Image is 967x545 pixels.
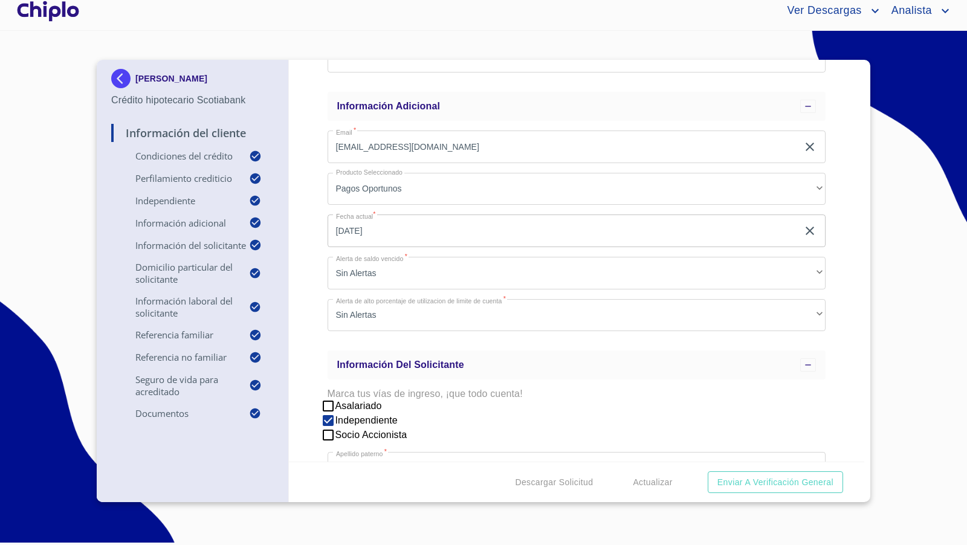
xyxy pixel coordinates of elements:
div: Información adicional [328,92,826,121]
button: account of current user [778,1,882,21]
p: Independiente [111,195,249,207]
p: [PERSON_NAME] [135,74,207,83]
button: Enviar a Verificación General [708,471,843,494]
button: Descargar Solicitud [510,471,598,494]
p: Crédito hipotecario Scotiabank [111,93,274,108]
p: Información del Solicitante [111,239,249,251]
p: Información Laboral del Solicitante [111,295,249,319]
span: Enviar a Verificación General [717,475,833,490]
p: Documentos [111,407,249,419]
p: Información del Cliente [111,126,274,140]
span: Ver Descargas [778,1,867,21]
span: Información adicional [337,101,441,111]
span: Socio Accionista [335,428,407,442]
span: Información del Solicitante [337,360,464,370]
div: Sin Alertas [328,257,826,289]
span: Descargar Solicitud [515,475,593,490]
p: Seguro de Vida para Acreditado [111,373,249,398]
p: Domicilio Particular del Solicitante [111,261,249,285]
div: Sin Alertas [328,299,826,332]
p: Referencia Familiar [111,329,249,341]
span: Asalariado [335,399,382,413]
span: Actualizar [633,475,672,490]
p: Condiciones del Crédito [111,150,249,162]
button: clear input [803,140,817,154]
img: Docupass spot blue [111,69,135,88]
span: Independiente [335,413,398,428]
span: Analista [882,1,938,21]
p: Información adicional [111,217,249,229]
p: Perfilamiento crediticio [111,172,249,184]
button: clear input [803,461,817,476]
button: account of current user [882,1,952,21]
div: Información del Solicitante [328,350,826,379]
div: [PERSON_NAME] [111,69,274,93]
div: Pagos Oportunos [328,173,826,205]
legend: Marca tus vías de ingreso, ¡que todo cuenta! [328,389,826,399]
button: Actualizar [628,471,677,494]
p: Referencia No Familiar [111,351,249,363]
